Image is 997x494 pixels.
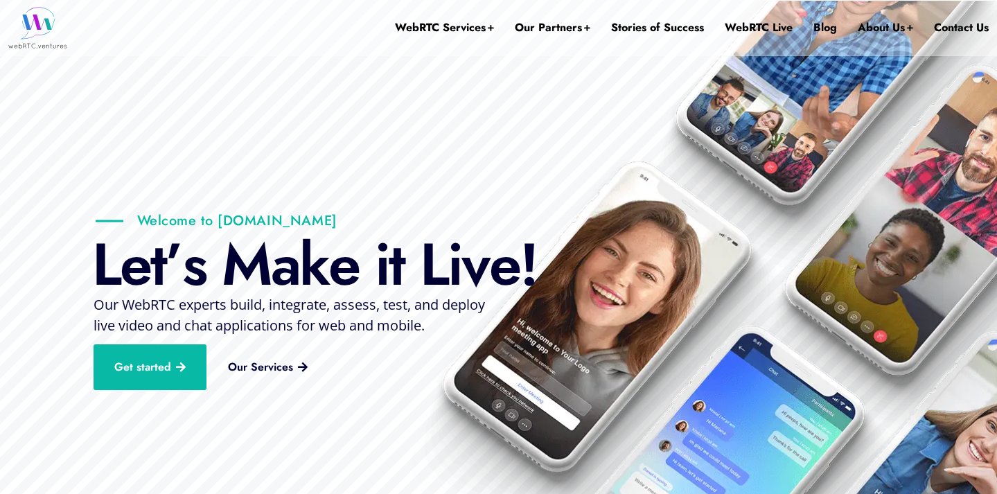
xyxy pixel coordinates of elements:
[182,233,206,296] div: s
[150,233,166,296] div: t
[271,233,299,296] div: a
[166,233,182,296] div: ’
[96,212,337,229] p: Welcome to [DOMAIN_NAME]
[520,233,537,296] div: !
[389,233,404,296] div: t
[461,233,489,296] div: v
[420,233,448,296] div: L
[207,351,328,384] a: Our Services
[120,233,150,296] div: e
[92,233,120,296] div: L
[448,233,461,296] div: i
[328,233,359,296] div: e
[94,344,206,390] a: Get started
[8,7,67,48] img: WebRTC.ventures
[375,233,389,296] div: i
[222,233,271,296] div: M
[94,295,485,335] span: Our WebRTC experts build, integrate, assess, test, and deploy live video and chat applications fo...
[299,233,328,296] div: k
[489,233,520,296] div: e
